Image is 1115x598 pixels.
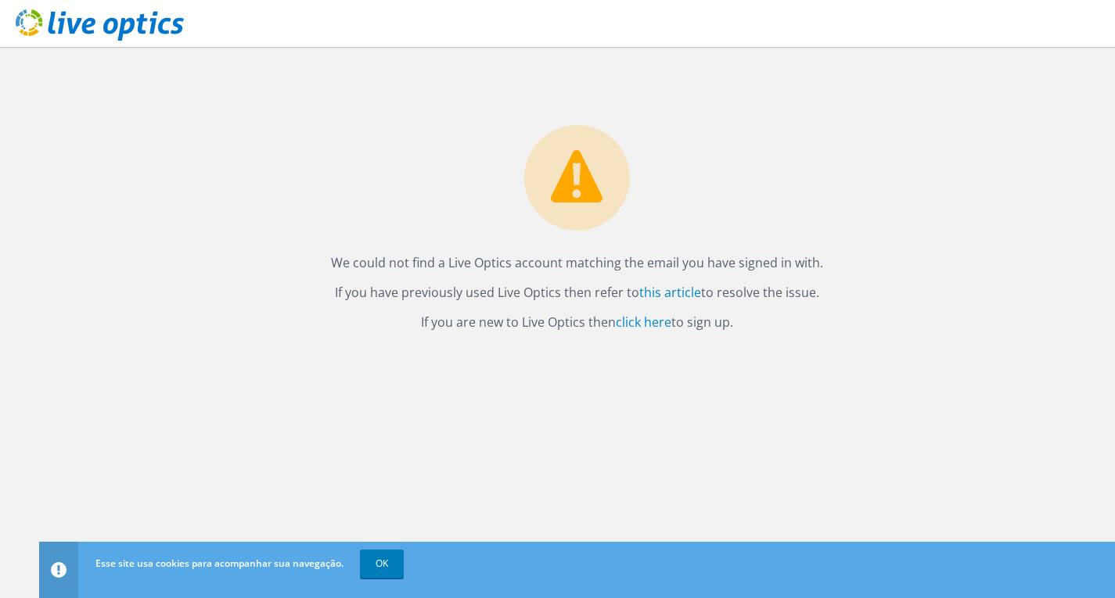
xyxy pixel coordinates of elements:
[55,281,1099,303] p: If you have previously used Live Optics then refer to to resolve the issue.
[616,313,671,331] a: click here
[55,311,1099,333] p: If you are new to Live Optics then to sign up.
[55,252,1099,274] p: We could not find a Live Optics account matching the email you have signed in with.
[639,284,701,301] a: this article
[95,557,343,570] span: Esse site usa cookies para acompanhar sua navegação.
[360,550,404,578] a: OK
